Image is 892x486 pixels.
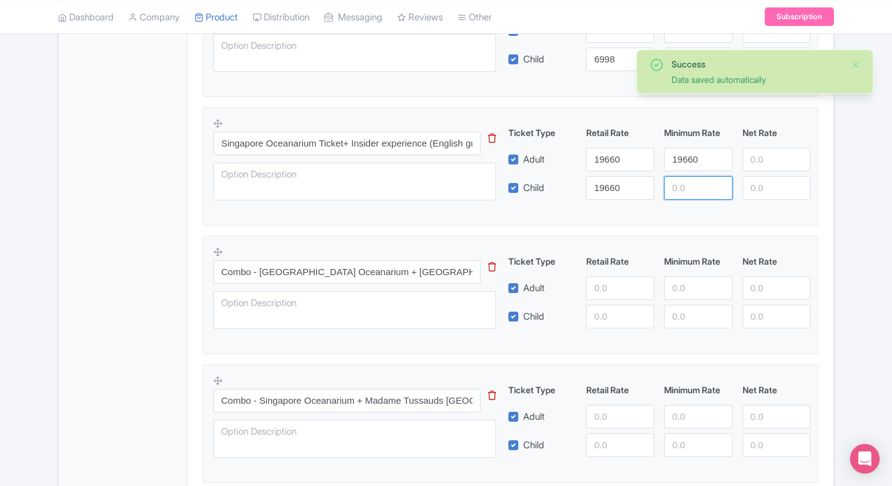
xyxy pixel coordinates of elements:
[213,132,481,155] input: Option Name
[581,255,659,268] div: Retail Rate
[586,176,654,200] input: 0.0
[664,433,732,457] input: 0.0
[664,148,732,171] input: 0.0
[586,48,654,71] input: 0.0
[851,58,860,72] button: Close
[586,433,654,457] input: 0.0
[659,126,737,139] div: Minimum Rate
[664,176,732,200] input: 0.0
[523,438,544,453] label: Child
[664,305,732,328] input: 0.0
[523,281,545,296] label: Adult
[503,383,581,396] div: Ticket Type
[523,410,545,424] label: Adult
[586,276,654,300] input: 0.0
[671,73,841,86] div: Data saved automatically
[743,176,810,200] input: 0.0
[765,7,834,26] a: Subscription
[664,276,732,300] input: 0.0
[743,433,810,457] input: 0.0
[743,305,810,328] input: 0.0
[743,148,810,171] input: 0.0
[213,260,481,284] input: Option Name
[850,444,880,474] div: Open Intercom Messenger
[586,148,654,171] input: 0.0
[581,383,659,396] div: Retail Rate
[659,383,737,396] div: Minimum Rate
[671,58,841,70] div: Success
[743,276,810,300] input: 0.0
[581,126,659,139] div: Retail Rate
[586,305,654,328] input: 0.0
[523,53,544,67] label: Child
[738,126,815,139] div: Net Rate
[503,126,581,139] div: Ticket Type
[586,405,654,428] input: 0.0
[523,310,544,324] label: Child
[659,255,737,268] div: Minimum Rate
[738,255,815,268] div: Net Rate
[664,405,732,428] input: 0.0
[743,48,810,71] input: 0.0
[743,405,810,428] input: 0.0
[503,255,581,268] div: Ticket Type
[523,181,544,195] label: Child
[523,153,545,167] label: Adult
[664,48,732,71] input: 0.0
[213,389,481,412] input: Option Name
[738,383,815,396] div: Net Rate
